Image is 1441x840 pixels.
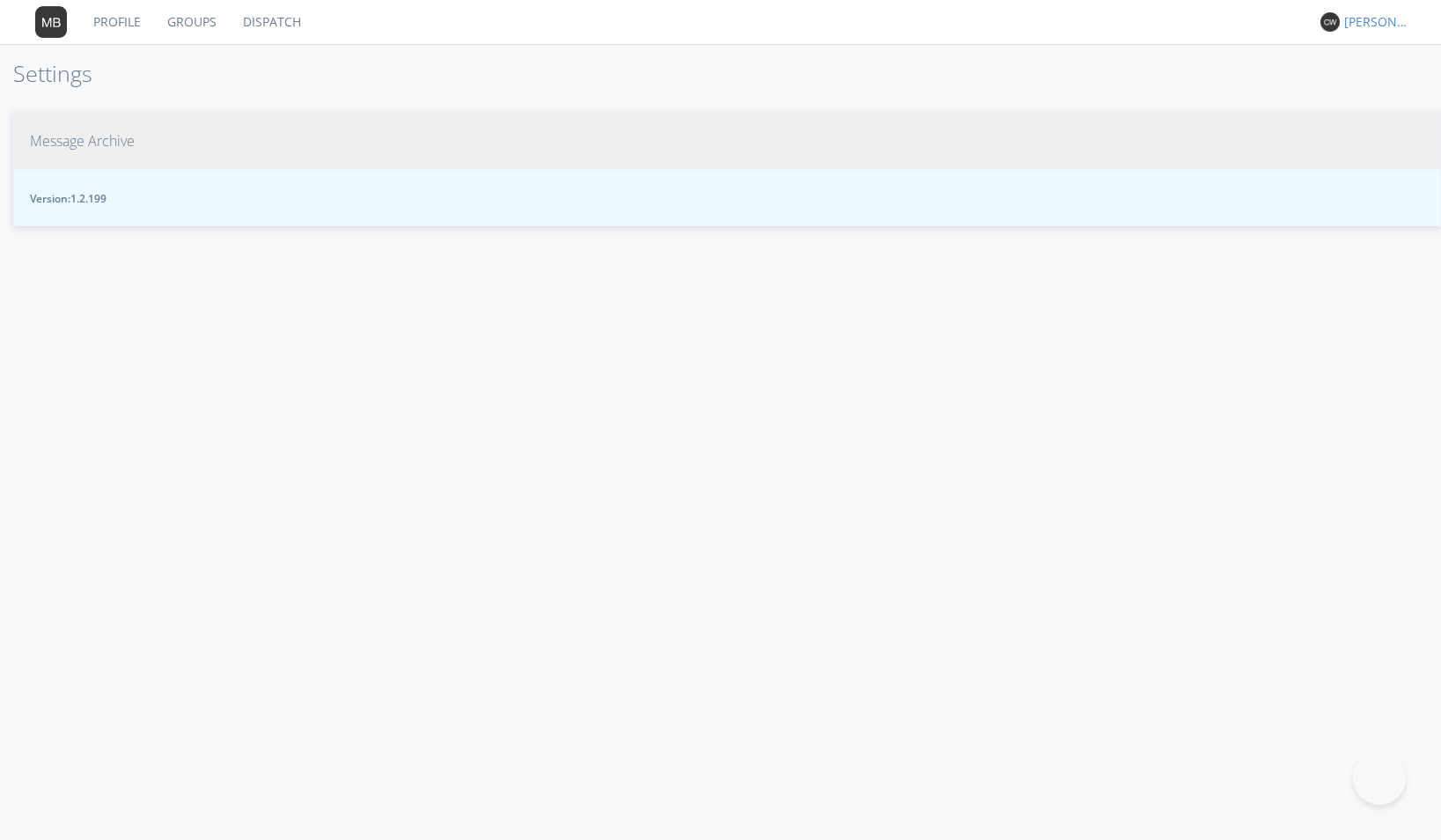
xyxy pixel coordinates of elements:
span: Version: 1.2.199 [30,191,1424,206]
button: Version:1.2.199 [13,169,1441,226]
div: [PERSON_NAME] * [1344,13,1410,31]
button: Message Archive [13,113,1441,170]
span: Message Archive [30,131,135,151]
img: 373638.png [1320,12,1340,32]
iframe: Toggle Customer Support [1353,752,1406,805]
img: 373638.png [35,6,67,38]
